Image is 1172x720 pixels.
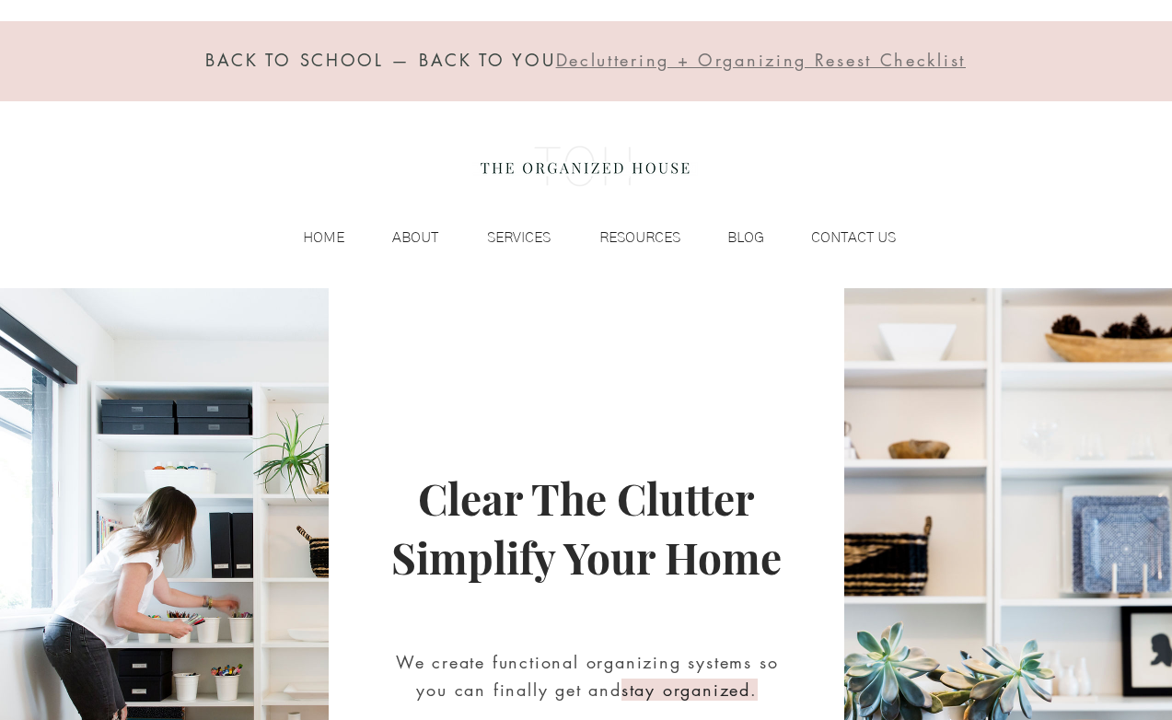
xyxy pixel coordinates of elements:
a: CONTACT US [773,224,905,251]
img: the organized house [472,130,698,203]
a: Decluttering + Organizing Resest Checklist [556,53,966,70]
a: ABOUT [354,224,447,251]
span: Decluttering + Organizing Resest Checklist [556,49,966,71]
span: Clear The Clutter Simplify Your Home [391,470,782,586]
p: ABOUT [383,224,447,251]
p: RESOURCES [590,224,690,251]
p: CONTACT US [802,224,905,251]
a: SERVICES [447,224,560,251]
nav: Site [265,224,905,251]
p: SERVICES [478,224,560,251]
p: HOME [294,224,354,251]
span: BACK TO SCHOOL — BACK TO YOU [205,49,556,71]
span: . [750,679,758,701]
a: BLOG [690,224,773,251]
p: BLOG [718,224,773,251]
span: We create functional organizing systems so you can finally get and [396,651,779,701]
a: RESOURCES [560,224,690,251]
span: stay organized [621,679,750,701]
a: HOME [265,224,354,251]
